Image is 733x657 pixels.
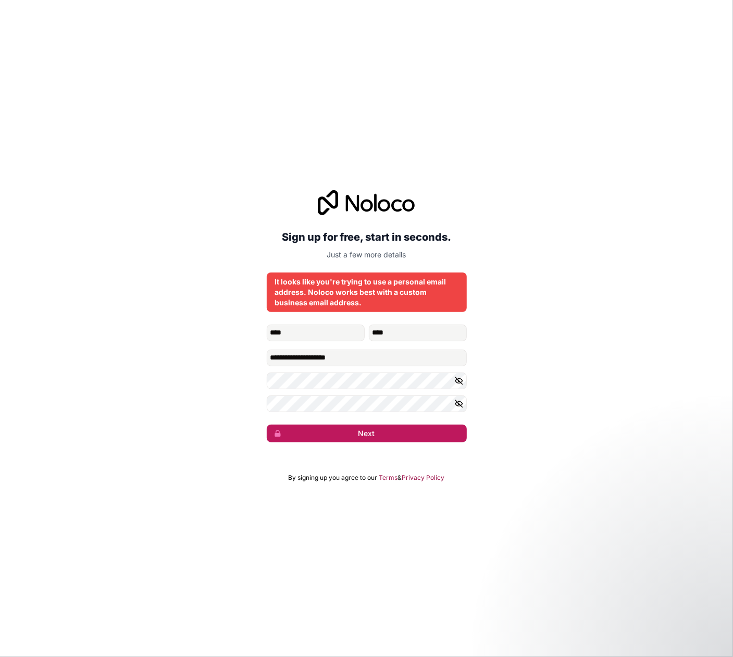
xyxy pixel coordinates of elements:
[267,325,365,341] input: given-name
[525,579,733,652] iframe: Intercom notifications message
[267,373,467,389] input: Password
[275,277,458,308] div: It looks like you're trying to use a personal email address. Noloco works best with a custom busi...
[267,350,467,366] input: Email address
[289,474,378,482] span: By signing up you agree to our
[402,474,445,482] a: Privacy Policy
[267,395,467,412] input: Confirm password
[379,474,398,482] a: Terms
[267,228,467,246] h2: Sign up for free, start in seconds.
[267,425,467,442] button: Next
[398,474,402,482] span: &
[267,250,467,260] p: Just a few more details
[369,325,467,341] input: family-name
